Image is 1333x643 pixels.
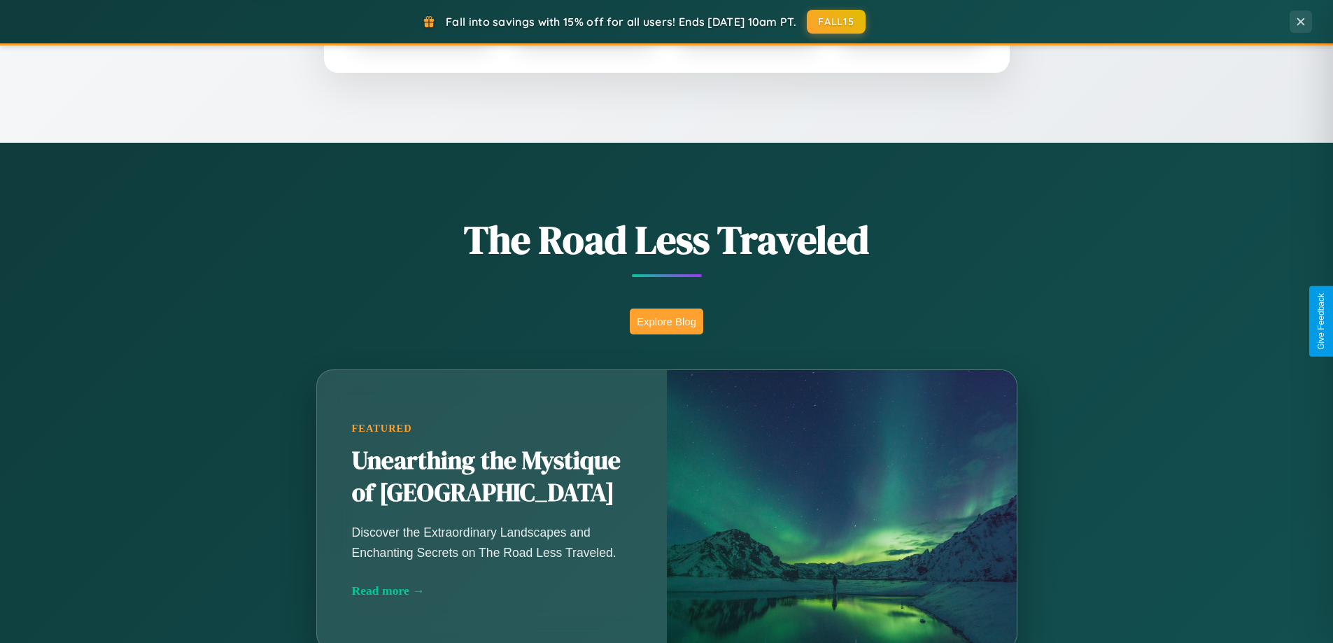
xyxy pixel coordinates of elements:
button: Explore Blog [630,309,703,334]
button: FALL15 [807,10,866,34]
h2: Unearthing the Mystique of [GEOGRAPHIC_DATA] [352,445,632,509]
span: Fall into savings with 15% off for all users! Ends [DATE] 10am PT. [446,15,796,29]
p: Discover the Extraordinary Landscapes and Enchanting Secrets on The Road Less Traveled. [352,523,632,562]
div: Read more → [352,584,632,598]
div: Featured [352,423,632,434]
div: Give Feedback [1316,293,1326,350]
h1: The Road Less Traveled [247,213,1087,267]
